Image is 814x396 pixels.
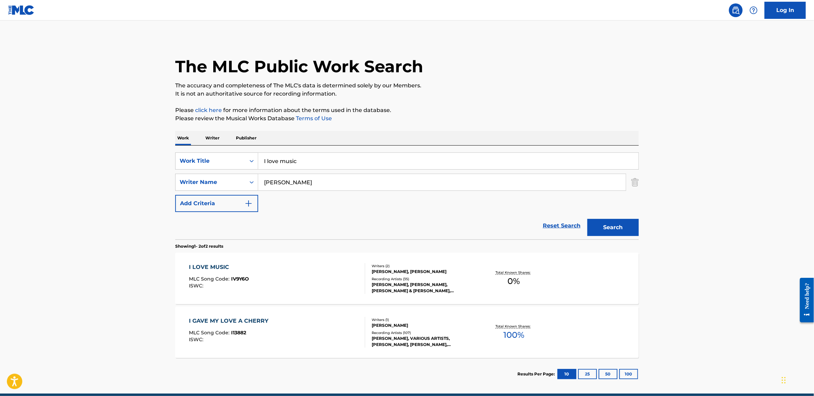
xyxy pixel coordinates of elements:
span: ISWC : [189,336,205,343]
a: Reset Search [539,218,584,233]
button: Search [587,219,639,236]
p: Total Known Shares: [495,324,532,329]
div: [PERSON_NAME], [PERSON_NAME], [PERSON_NAME] & [PERSON_NAME], [PERSON_NAME], [PERSON_NAME], THE RE... [372,282,475,294]
div: Writers ( 2 ) [372,263,475,269]
a: I LOVE MUSICMLC Song Code:IV9Y6OISWC:Writers (2)[PERSON_NAME], [PERSON_NAME]Recording Artists (35... [175,253,639,304]
span: MLC Song Code : [189,330,231,336]
a: Terms of Use [295,115,332,122]
p: Publisher [234,131,259,145]
button: 50 [599,369,618,379]
div: Work Title [180,157,241,165]
div: [PERSON_NAME], VARIOUS ARTISTS, [PERSON_NAME], [PERSON_NAME], [PERSON_NAME] [372,335,475,348]
p: Writer [203,131,222,145]
p: Showing 1 - 2 of 2 results [175,243,223,249]
iframe: Resource Center [795,272,814,327]
div: Recording Artists ( 107 ) [372,330,475,335]
p: Please for more information about the terms used in the database. [175,106,639,114]
p: It is not an authoritative source for recording information. [175,90,639,98]
span: MLC Song Code : [189,276,231,282]
button: 25 [578,369,597,379]
div: I LOVE MUSIC [189,263,249,271]
img: Delete Criterion [631,174,639,191]
span: 0 % [508,275,520,287]
div: Writers ( 1 ) [372,317,475,322]
span: 100 % [503,329,524,341]
a: click here [195,107,222,113]
img: help [750,6,758,14]
button: 100 [619,369,638,379]
p: Work [175,131,191,145]
p: Please review the Musical Works Database [175,114,639,123]
div: Drag [782,370,786,391]
img: MLC Logo [8,5,35,15]
iframe: Chat Widget [780,363,814,396]
p: Results Per Page: [517,371,556,377]
img: 9d2ae6d4665cec9f34b9.svg [244,199,253,208]
div: Recording Artists ( 35 ) [372,276,475,282]
img: search [732,6,740,14]
button: 10 [558,369,576,379]
span: IV9Y6O [231,276,249,282]
span: ISWC : [189,283,205,289]
a: Public Search [729,3,743,17]
p: Total Known Shares: [495,270,532,275]
button: Add Criteria [175,195,258,212]
h1: The MLC Public Work Search [175,56,423,77]
div: Writer Name [180,178,241,186]
form: Search Form [175,152,639,239]
div: Help [747,3,761,17]
div: [PERSON_NAME], [PERSON_NAME] [372,269,475,275]
span: I13882 [231,330,247,336]
div: I GAVE MY LOVE A CHERRY [189,317,272,325]
p: The accuracy and completeness of The MLC's data is determined solely by our Members. [175,82,639,90]
div: [PERSON_NAME] [372,322,475,329]
a: I GAVE MY LOVE A CHERRYMLC Song Code:I13882ISWC:Writers (1)[PERSON_NAME]Recording Artists (107)[P... [175,307,639,358]
a: Log In [765,2,806,19]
